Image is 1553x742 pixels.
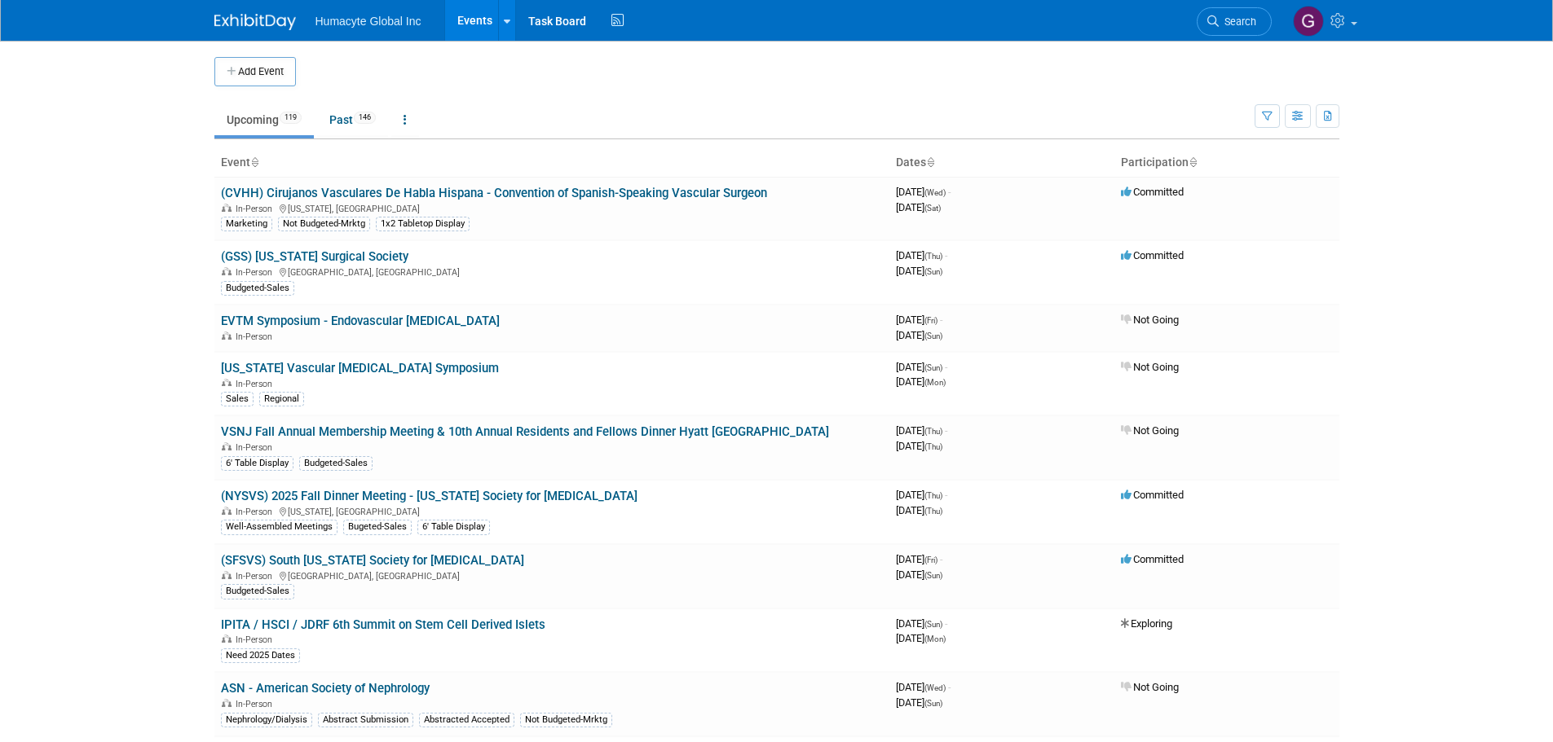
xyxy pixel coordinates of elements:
[896,375,946,388] span: [DATE]
[924,555,938,564] span: (Fri)
[924,620,942,629] span: (Sun)
[250,156,258,169] a: Sort by Event Name
[280,112,302,124] span: 119
[221,584,294,599] div: Budgeted-Sales
[1121,186,1184,198] span: Committed
[221,456,293,471] div: 6' Table Display
[896,553,942,565] span: [DATE]
[221,392,254,406] div: Sales
[221,201,883,214] div: [US_STATE], [GEOGRAPHIC_DATA]
[278,217,370,231] div: Not Budgeted-Mrktg
[221,314,500,328] a: EVTM Symposium - Endovascular [MEDICAL_DATA]
[221,569,883,582] div: [GEOGRAPHIC_DATA], [GEOGRAPHIC_DATA]
[1121,314,1179,326] span: Not Going
[214,104,314,135] a: Upcoming119
[520,713,612,727] div: Not Budgeted-Mrktg
[924,188,946,197] span: (Wed)
[221,489,638,503] a: (NYSVS) 2025 Fall Dinner Meeting - [US_STATE] Society for [MEDICAL_DATA]
[896,489,947,501] span: [DATE]
[924,507,942,516] span: (Thu)
[1197,7,1272,36] a: Search
[924,316,938,325] span: (Fri)
[1189,156,1197,169] a: Sort by Participation Type
[376,217,470,231] div: 1x2 Tabletop Display
[896,617,947,630] span: [DATE]
[896,314,942,326] span: [DATE]
[896,424,947,437] span: [DATE]
[221,217,272,231] div: Marketing
[948,186,951,198] span: -
[924,699,942,708] span: (Sun)
[222,204,232,212] img: In-Person Event
[222,442,232,450] img: In-Person Event
[896,569,942,581] span: [DATE]
[214,57,296,86] button: Add Event
[1121,681,1179,693] span: Not Going
[896,361,947,373] span: [DATE]
[896,504,942,516] span: [DATE]
[236,379,277,389] span: In-Person
[315,15,421,28] span: Humacyte Global Inc
[945,361,947,373] span: -
[1121,361,1179,373] span: Not Going
[1121,617,1172,630] span: Exploring
[236,331,277,342] span: In-Person
[924,267,942,276] span: (Sun)
[948,681,951,693] span: -
[924,634,946,643] span: (Mon)
[926,156,934,169] a: Sort by Start Date
[896,249,947,261] span: [DATE]
[221,713,312,727] div: Nephrology/Dialysis
[317,104,388,135] a: Past146
[1121,489,1184,501] span: Committed
[236,442,277,453] span: In-Person
[236,634,277,645] span: In-Person
[221,186,767,200] a: (CVHH) Cirujanos Vasculares De Habla Hispana - Convention of Spanish-Speaking Vascular Surgeon
[221,265,883,278] div: [GEOGRAPHIC_DATA], [GEOGRAPHIC_DATA]
[924,442,942,451] span: (Thu)
[1121,553,1184,565] span: Committed
[1121,424,1179,437] span: Not Going
[221,648,300,663] div: Need 2025 Dates
[214,14,296,30] img: ExhibitDay
[924,363,942,372] span: (Sun)
[896,186,951,198] span: [DATE]
[940,553,942,565] span: -
[924,378,946,387] span: (Mon)
[222,507,232,515] img: In-Person Event
[221,520,338,534] div: Well-Assembled Meetings
[940,314,942,326] span: -
[222,267,232,275] img: In-Person Event
[1293,6,1324,37] img: Gina Boraski
[924,252,942,261] span: (Thu)
[945,617,947,630] span: -
[236,507,277,517] span: In-Person
[889,149,1114,177] th: Dates
[214,149,889,177] th: Event
[236,571,277,582] span: In-Person
[222,379,232,387] img: In-Person Event
[236,267,277,278] span: In-Person
[222,571,232,579] img: In-Person Event
[924,491,942,500] span: (Thu)
[945,249,947,261] span: -
[299,456,373,471] div: Budgeted-Sales
[222,699,232,707] img: In-Person Event
[896,696,942,709] span: [DATE]
[221,249,408,264] a: (GSS) [US_STATE] Surgical Society
[221,553,524,568] a: (SFSVS) South [US_STATE] Society for [MEDICAL_DATA]
[945,489,947,501] span: -
[1114,149,1339,177] th: Participation
[221,617,545,632] a: IPITA / HSCI / JDRF 6th Summit on Stem Cell Derived Islets
[924,204,941,213] span: (Sat)
[896,265,942,277] span: [DATE]
[221,281,294,296] div: Budgeted-Sales
[924,683,946,692] span: (Wed)
[259,392,304,406] div: Regional
[1219,15,1256,28] span: Search
[222,331,232,340] img: In-Person Event
[236,699,277,709] span: In-Person
[419,713,514,727] div: Abstracted Accepted
[236,204,277,214] span: In-Person
[222,634,232,643] img: In-Person Event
